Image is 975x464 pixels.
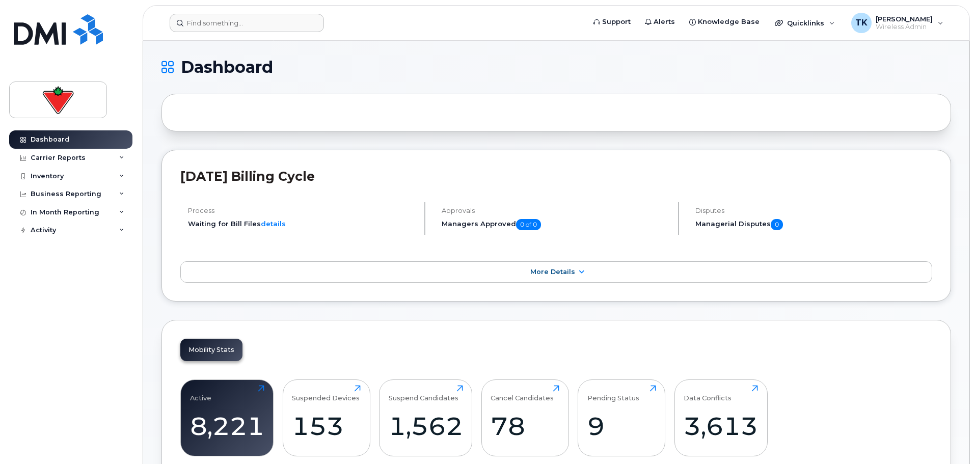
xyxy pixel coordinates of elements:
[389,411,463,441] div: 1,562
[442,219,669,230] h5: Managers Approved
[442,207,669,214] h4: Approvals
[292,385,361,450] a: Suspended Devices153
[188,219,416,229] li: Waiting for Bill Files
[292,385,360,402] div: Suspended Devices
[684,385,758,450] a: Data Conflicts3,613
[190,385,264,450] a: Active8,221
[389,385,463,450] a: Suspend Candidates1,562
[261,220,286,228] a: details
[695,207,932,214] h4: Disputes
[491,411,559,441] div: 78
[188,207,416,214] h4: Process
[292,411,361,441] div: 153
[684,385,732,402] div: Data Conflicts
[587,385,639,402] div: Pending Status
[516,219,541,230] span: 0 of 0
[530,268,575,276] span: More Details
[771,219,783,230] span: 0
[587,385,656,450] a: Pending Status9
[180,169,932,184] h2: [DATE] Billing Cycle
[491,385,554,402] div: Cancel Candidates
[181,60,273,75] span: Dashboard
[491,385,559,450] a: Cancel Candidates78
[190,385,211,402] div: Active
[190,411,264,441] div: 8,221
[389,385,458,402] div: Suspend Candidates
[695,219,932,230] h5: Managerial Disputes
[587,411,656,441] div: 9
[684,411,758,441] div: 3,613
